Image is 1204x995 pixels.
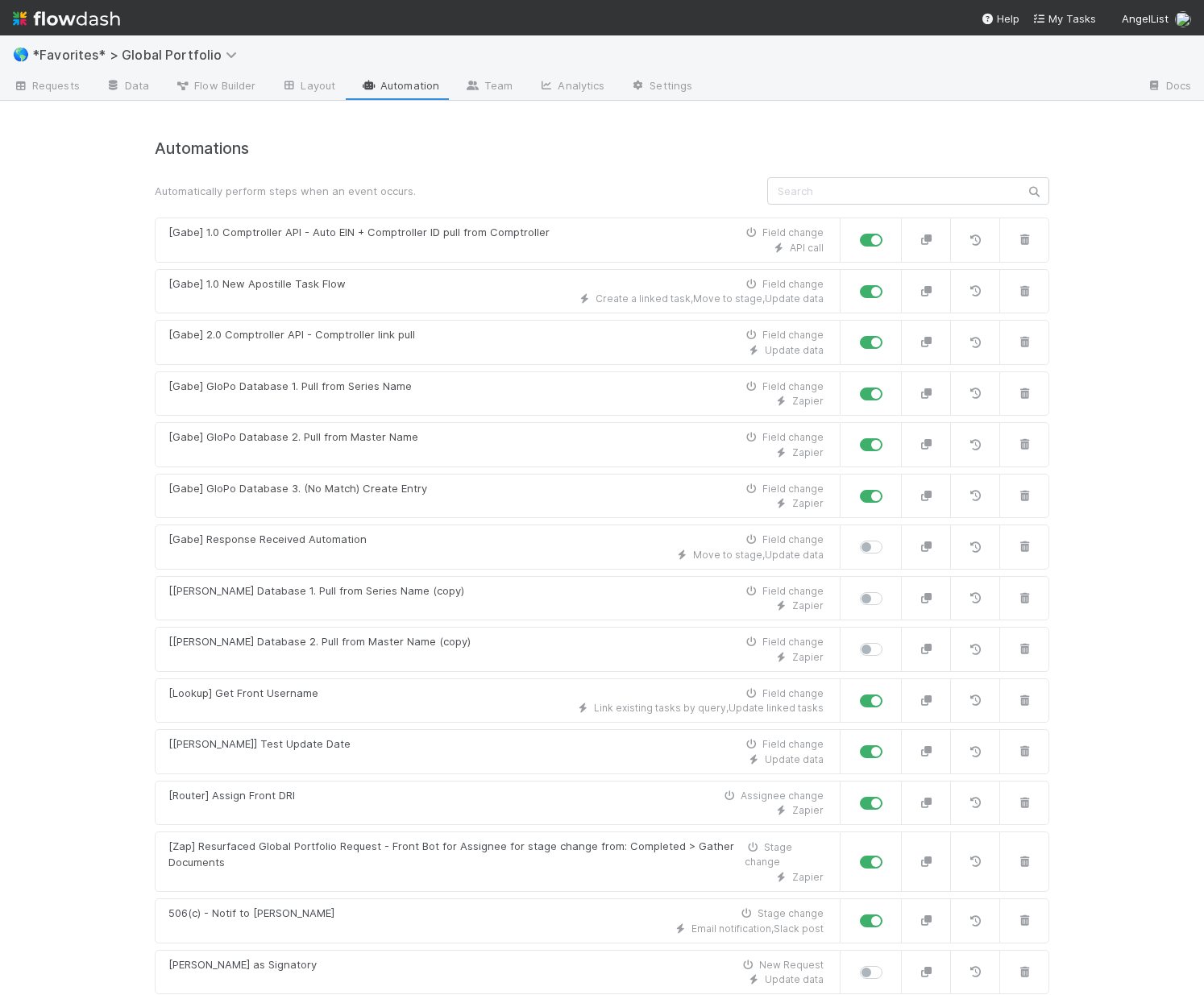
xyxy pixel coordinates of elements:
div: Field change [743,533,824,547]
div: Automatically perform steps when an event occurs. [143,183,755,199]
div: Field change [743,430,824,445]
div: [Gabe] GloPo Database 2. Pull from Master Name [168,429,418,446]
img: avatar_5bf5c33b-3139-4939-a495-cbf9fc6ebf7e.png [1175,11,1191,27]
div: Field change [743,635,824,649]
h4: Automations [155,139,1049,158]
a: [Router] Assign Front DRIAssignee changeZapier [155,781,841,826]
div: Help [981,10,1019,27]
a: [[PERSON_NAME] Database 2. Pull from Master Name (copy)Field changeZapier [155,627,841,672]
div: [Gabe] Response Received Automation [168,532,367,548]
span: Update data [765,344,824,356]
div: Field change [743,277,824,292]
span: Create a linked task , [596,292,693,305]
input: Search [767,177,1049,205]
span: Move to stage , [693,549,765,561]
a: [Gabe] GloPo Database 3. (No Match) Create EntryField changeZapier [155,474,841,519]
div: [Gabe] GloPo Database 1. Pull from Series Name [168,379,412,395]
span: Zapier [792,395,824,407]
span: Zapier [792,871,824,883]
div: New Request [740,958,824,972]
div: [Lookup] Get Front Username [168,686,318,702]
a: [PERSON_NAME] as SignatoryNew RequestUpdate data [155,950,841,995]
a: Team [452,74,525,100]
div: Field change [743,379,824,394]
a: Data [93,74,162,100]
div: Field change [743,226,824,240]
span: Update data [765,753,824,765]
span: 🌎 [13,48,29,61]
a: My Tasks [1032,10,1096,27]
span: Move to stage , [693,292,765,305]
a: [Gabe] 1.0 New Apostille Task FlowField changeCreate a linked task,Move to stage,Update data [155,269,841,314]
span: Requests [13,77,80,93]
span: Zapier [792,804,824,816]
span: API call [790,242,824,254]
span: Slack post [774,922,824,935]
a: [Gabe] 2.0 Comptroller API - Comptroller link pullField changeUpdate data [155,320,841,365]
span: Update data [765,973,824,985]
span: Flow Builder [175,77,255,93]
div: Field change [743,686,824,701]
a: Flow Builder [162,74,268,100]
a: Docs [1134,74,1204,100]
span: AngelList [1122,12,1169,25]
div: [Gabe] 1.0 Comptroller API - Auto EIN + Comptroller ID pull from Comptroller [168,225,550,241]
div: [[PERSON_NAME]] Test Update Date [168,736,351,752]
span: My Tasks [1032,12,1096,25]
div: [[PERSON_NAME] Database 1. Pull from Series Name (copy) [168,583,464,599]
div: Assignee change [721,789,824,803]
div: Field change [743,482,824,496]
span: Link existing tasks by query , [594,702,729,714]
span: Zapier [792,599,824,612]
div: Field change [743,328,824,342]
a: Settings [617,74,705,100]
a: [Gabe] Response Received AutomationField changeMove to stage,Update data [155,524,841,570]
div: [Router] Assign Front DRI [168,788,295,804]
a: [Zap] Resurfaced Global Portfolio Request - Front Bot for Assignee for stage change from: Complet... [155,831,841,892]
span: Zapier [792,497,824,509]
div: [Gabe] 2.0 Comptroller API - Comptroller link pull [168,327,415,343]
div: [Zap] Resurfaced Global Portfolio Request - Front Bot for Assignee for stage change from: Complet... [168,839,745,870]
span: Email notification , [691,922,774,935]
a: [[PERSON_NAME] Database 1. Pull from Series Name (copy)Field changeZapier [155,576,841,621]
span: Update data [765,292,824,305]
a: Automation [348,74,452,100]
a: [Gabe] GloPo Database 1. Pull from Series NameField changeZapier [155,371,841,417]
a: Analytics [525,74,617,100]
a: [[PERSON_NAME]] Test Update DateField changeUpdate data [155,729,841,774]
span: *Favorites* > Global Portfolio [32,47,245,63]
span: Zapier [792,651,824,663]
a: [Lookup] Get Front UsernameField changeLink existing tasks by query,Update linked tasks [155,678,841,723]
div: [PERSON_NAME] as Signatory [168,957,317,973]
div: [Gabe] 1.0 New Apostille Task Flow [168,276,346,292]
span: Update linked tasks [729,702,824,714]
div: Stage change [738,906,824,921]
a: 506(c) - Notif to [PERSON_NAME]Stage changeEmail notification,Slack post [155,898,841,943]
div: Stage change [745,840,824,869]
span: Update data [765,549,824,561]
span: Zapier [792,446,824,458]
a: Layout [268,74,348,100]
a: [Gabe] GloPo Database 2. Pull from Master NameField changeZapier [155,422,841,467]
a: [Gabe] 1.0 Comptroller API - Auto EIN + Comptroller ID pull from ComptrollerField changeAPI call [155,218,841,263]
div: [Gabe] GloPo Database 3. (No Match) Create Entry [168,481,427,497]
div: Field change [743,584,824,599]
div: Field change [743,737,824,752]
img: logo-inverted-e16ddd16eac7371096b0.svg [13,5,120,32]
div: [[PERSON_NAME] Database 2. Pull from Master Name (copy) [168,634,471,650]
div: 506(c) - Notif to [PERSON_NAME] [168,906,334,922]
